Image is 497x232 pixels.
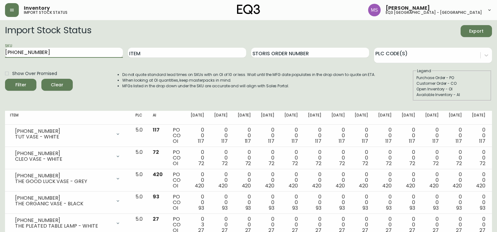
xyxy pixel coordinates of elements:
[173,182,178,189] span: OI
[242,182,251,189] span: 420
[130,192,148,214] td: 5.0
[406,182,415,189] span: 420
[336,182,345,189] span: 420
[339,204,345,212] span: 93
[416,75,488,81] div: Purchase Order - PO
[122,72,376,78] li: Do not quote standard lead times on SKUs with an OI of 10 or less. Wait until the MFG date popula...
[198,204,204,212] span: 93
[362,204,368,212] span: 93
[456,138,462,145] span: 117
[218,182,228,189] span: 420
[245,160,251,167] span: 72
[456,160,462,167] span: 72
[409,160,415,167] span: 72
[46,81,68,89] span: Clear
[409,138,415,145] span: 117
[261,149,274,166] div: 0 0
[315,160,321,167] span: 72
[425,127,439,144] div: 0 0
[456,204,462,212] span: 93
[122,78,376,83] li: When looking at OI quantities, keep masterpacks in mind.
[284,149,298,166] div: 0 0
[308,194,321,211] div: 0 0
[15,201,112,207] div: THE ORGANIC VASE - BLACK
[10,172,125,186] div: [PHONE_NUMBER]THE GOOD LUCK VASE - GREY
[130,147,148,169] td: 5.0
[214,172,228,189] div: 0 0
[420,111,444,125] th: [DATE]
[402,149,415,166] div: 0 0
[198,138,204,145] span: 117
[355,127,368,144] div: 0 0
[429,182,439,189] span: 420
[355,194,368,211] div: 0 0
[350,111,373,125] th: [DATE]
[432,138,439,145] span: 117
[221,138,228,145] span: 117
[449,149,462,166] div: 0 0
[362,138,368,145] span: 117
[15,151,112,156] div: [PHONE_NUMBER]
[10,149,125,163] div: [PHONE_NUMBER]CLEO VASE - WHITE
[173,127,181,144] div: PO CO
[402,127,415,144] div: 0 0
[10,194,125,208] div: [PHONE_NUMBER]THE ORGANIC VASE - BLACK
[191,149,204,166] div: 0 0
[261,127,274,144] div: 0 0
[5,79,36,91] button: Filter
[222,160,228,167] span: 72
[261,194,274,211] div: 0 0
[173,149,181,166] div: PO CO
[308,127,321,144] div: 0 0
[130,111,148,125] th: PLC
[472,149,485,166] div: 0 0
[425,194,439,211] div: 0 0
[191,194,204,211] div: 0 0
[214,149,228,166] div: 0 0
[269,204,274,212] span: 93
[466,27,487,35] span: Export
[472,194,485,211] div: 0 0
[303,111,326,125] th: [DATE]
[186,111,209,125] th: [DATE]
[233,111,256,125] th: [DATE]
[416,92,488,98] div: Available Inventory - AI
[331,149,345,166] div: 0 0
[153,126,160,133] span: 117
[385,138,392,145] span: 117
[312,182,321,189] span: 420
[15,81,26,89] div: Filter
[479,138,485,145] span: 117
[308,149,321,166] div: 0 0
[246,204,251,212] span: 93
[222,204,228,212] span: 93
[331,172,345,189] div: 0 0
[41,79,73,91] button: Clear
[378,172,392,189] div: 0 0
[386,160,392,167] span: 72
[433,204,439,212] span: 93
[292,160,298,167] span: 72
[472,127,485,144] div: 0 0
[410,204,415,212] span: 93
[355,149,368,166] div: 0 0
[476,182,485,189] span: 420
[173,160,178,167] span: OI
[15,223,112,229] div: THE PLEATED TABLE LAMP - WHITE
[12,70,57,77] span: Show Over Promised
[368,4,381,16] img: 1b6e43211f6f3cc0b0729c9049b8e7af
[425,172,439,189] div: 0 0
[15,179,112,184] div: THE GOOD LUCK VASE - GREY
[416,86,488,92] div: Open Inventory - OI
[284,194,298,211] div: 0 0
[378,127,392,144] div: 0 0
[284,172,298,189] div: 0 0
[15,218,112,223] div: [PHONE_NUMBER]
[362,160,368,167] span: 72
[238,149,251,166] div: 0 0
[15,195,112,201] div: [PHONE_NUMBER]
[402,172,415,189] div: 0 0
[195,182,204,189] span: 420
[173,204,178,212] span: OI
[24,6,50,11] span: Inventory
